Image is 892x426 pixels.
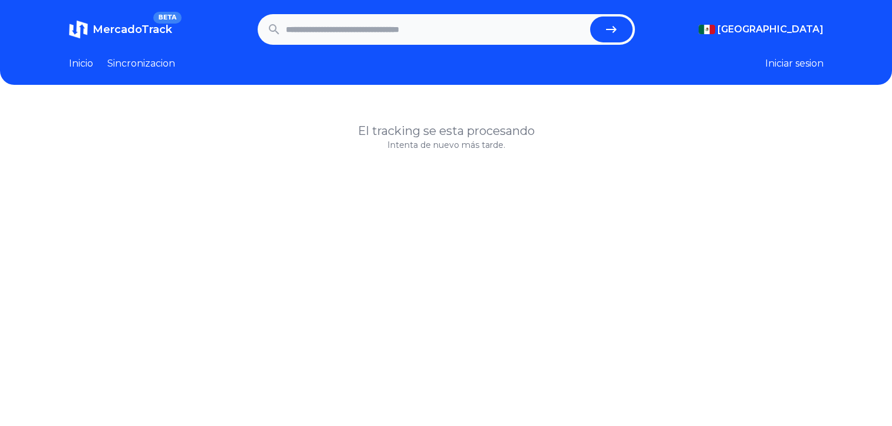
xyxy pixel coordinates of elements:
[69,139,824,151] p: Intenta de nuevo más tarde.
[93,23,172,36] span: MercadoTrack
[699,25,715,34] img: Mexico
[69,57,93,71] a: Inicio
[69,20,88,39] img: MercadoTrack
[69,20,172,39] a: MercadoTrackBETA
[765,57,824,71] button: Iniciar sesion
[69,123,824,139] h1: El tracking se esta procesando
[153,12,181,24] span: BETA
[699,22,824,37] button: [GEOGRAPHIC_DATA]
[717,22,824,37] span: [GEOGRAPHIC_DATA]
[107,57,175,71] a: Sincronizacion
